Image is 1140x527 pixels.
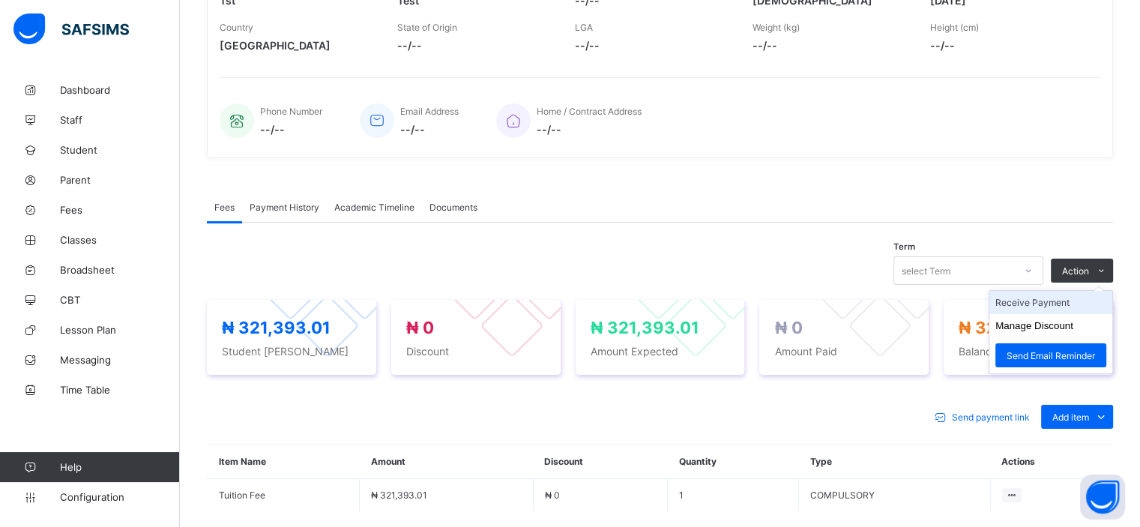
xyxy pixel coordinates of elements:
span: Classes [60,234,180,246]
button: Manage Discount [995,320,1073,331]
span: Student [60,144,180,156]
span: ₦ 321,393.01 [371,490,427,501]
span: --/-- [400,123,459,136]
span: Student [PERSON_NAME] [222,345,361,358]
span: Action [1062,265,1089,277]
span: Amount Expected [591,345,730,358]
span: ₦ 0 [406,318,434,337]
th: Actions [990,445,1113,479]
td: 1 [668,479,799,512]
span: ₦ 0 [774,318,802,337]
span: Phone Number [260,106,322,117]
span: CBT [60,294,180,306]
button: Open asap [1080,475,1125,520]
span: Home / Contract Address [537,106,642,117]
span: Balance [959,345,1098,358]
th: Amount [360,445,534,479]
span: Academic Timeline [334,202,414,213]
span: [GEOGRAPHIC_DATA] [220,39,375,52]
span: --/-- [537,123,642,136]
span: Dashboard [60,84,180,96]
span: --/-- [397,39,552,52]
th: Type [798,445,990,479]
span: Amount Paid [774,345,914,358]
span: Configuration [60,491,179,503]
span: ₦ 321,393.01 [591,318,699,337]
span: Add item [1052,412,1089,423]
th: Discount [533,445,667,479]
img: safsims [13,13,129,45]
span: Help [60,461,179,473]
span: Time Table [60,384,180,396]
span: Send Email Reminder [1007,350,1095,361]
span: Fees [60,204,180,216]
span: Parent [60,174,180,186]
span: Country [220,22,253,33]
li: dropdown-list-item-text-2 [989,337,1112,373]
span: Term [893,241,915,252]
span: Email Address [400,106,459,117]
span: Send payment link [952,412,1030,423]
span: ₦ 0 [545,490,560,501]
span: Height (cm) [930,22,979,33]
span: Tuition Fee [219,490,348,501]
span: Broadsheet [60,264,180,276]
span: Discount [406,345,546,358]
span: --/-- [575,39,730,52]
span: LGA [575,22,593,33]
span: Staff [60,114,180,126]
span: Weight (kg) [753,22,800,33]
span: State of Origin [397,22,457,33]
span: Lesson Plan [60,324,180,336]
span: --/-- [753,39,908,52]
li: dropdown-list-item-text-1 [989,314,1112,337]
span: Documents [429,202,477,213]
span: --/-- [260,123,322,136]
div: select Term [902,256,950,285]
span: Fees [214,202,235,213]
span: ₦ 321,393.01 [959,318,1067,337]
span: Payment History [250,202,319,213]
span: ₦ 321,393.01 [222,318,331,337]
td: COMPULSORY [798,479,990,512]
th: Quantity [668,445,799,479]
span: Messaging [60,354,180,366]
span: --/-- [930,39,1085,52]
li: dropdown-list-item-text-0 [989,291,1112,314]
th: Item Name [208,445,360,479]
